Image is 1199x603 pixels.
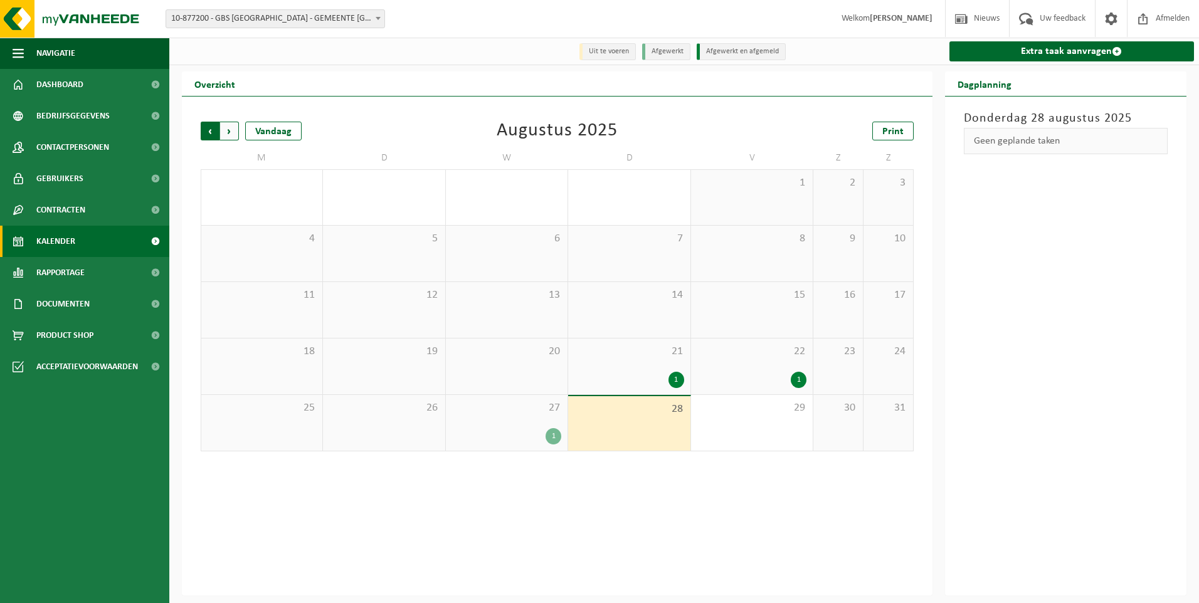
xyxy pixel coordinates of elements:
span: 12 [329,288,438,302]
span: Acceptatievoorwaarden [36,351,138,382]
td: M [201,147,323,169]
span: 13 [452,288,561,302]
span: 14 [574,288,684,302]
span: 17 [870,288,907,302]
span: Bedrijfsgegevens [36,100,110,132]
div: Augustus 2025 [497,122,618,140]
td: D [323,147,445,169]
span: 10-877200 - GBS BOSDAM - GEMEENTE BEVEREN - KOSTENPLAATS 5 - BEVEREN-WAAS [166,10,384,28]
span: 16 [820,288,857,302]
td: Z [813,147,864,169]
span: Contracten [36,194,85,226]
a: Print [872,122,914,140]
span: 7 [574,232,684,246]
div: Vandaag [245,122,302,140]
div: Geen geplande taken [964,128,1168,154]
span: Gebruikers [36,163,83,194]
span: 29 [697,401,806,415]
span: 8 [697,232,806,246]
span: 3 [870,176,907,190]
span: 6 [452,232,561,246]
h2: Dagplanning [945,71,1024,96]
span: Contactpersonen [36,132,109,163]
h2: Overzicht [182,71,248,96]
li: Afgewerkt [642,43,690,60]
span: Product Shop [36,320,93,351]
span: 9 [820,232,857,246]
li: Afgewerkt en afgemeld [697,43,786,60]
span: 10-877200 - GBS BOSDAM - GEMEENTE BEVEREN - KOSTENPLAATS 5 - BEVEREN-WAAS [166,9,385,28]
span: 30 [820,401,857,415]
span: Volgende [220,122,239,140]
span: Documenten [36,288,90,320]
span: 22 [697,345,806,359]
span: 19 [329,345,438,359]
span: 27 [452,401,561,415]
span: 5 [329,232,438,246]
span: Navigatie [36,38,75,69]
span: 24 [870,345,907,359]
span: Kalender [36,226,75,257]
span: Rapportage [36,257,85,288]
div: 1 [791,372,806,388]
td: D [568,147,690,169]
span: 28 [574,402,684,416]
td: Z [864,147,914,169]
span: 4 [208,232,316,246]
div: 1 [546,428,561,444]
span: 1 [697,176,806,190]
span: 26 [329,401,438,415]
span: Vorige [201,122,219,140]
span: 10 [870,232,907,246]
span: 25 [208,401,316,415]
li: Uit te voeren [579,43,636,60]
td: V [691,147,813,169]
span: 11 [208,288,316,302]
span: Print [882,127,904,137]
span: 15 [697,288,806,302]
h3: Donderdag 28 augustus 2025 [964,109,1168,128]
span: 2 [820,176,857,190]
strong: [PERSON_NAME] [870,14,932,23]
td: W [446,147,568,169]
div: 1 [668,372,684,388]
span: Dashboard [36,69,83,100]
a: Extra taak aanvragen [949,41,1195,61]
span: 31 [870,401,907,415]
span: 18 [208,345,316,359]
span: 20 [452,345,561,359]
span: 21 [574,345,684,359]
span: 23 [820,345,857,359]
